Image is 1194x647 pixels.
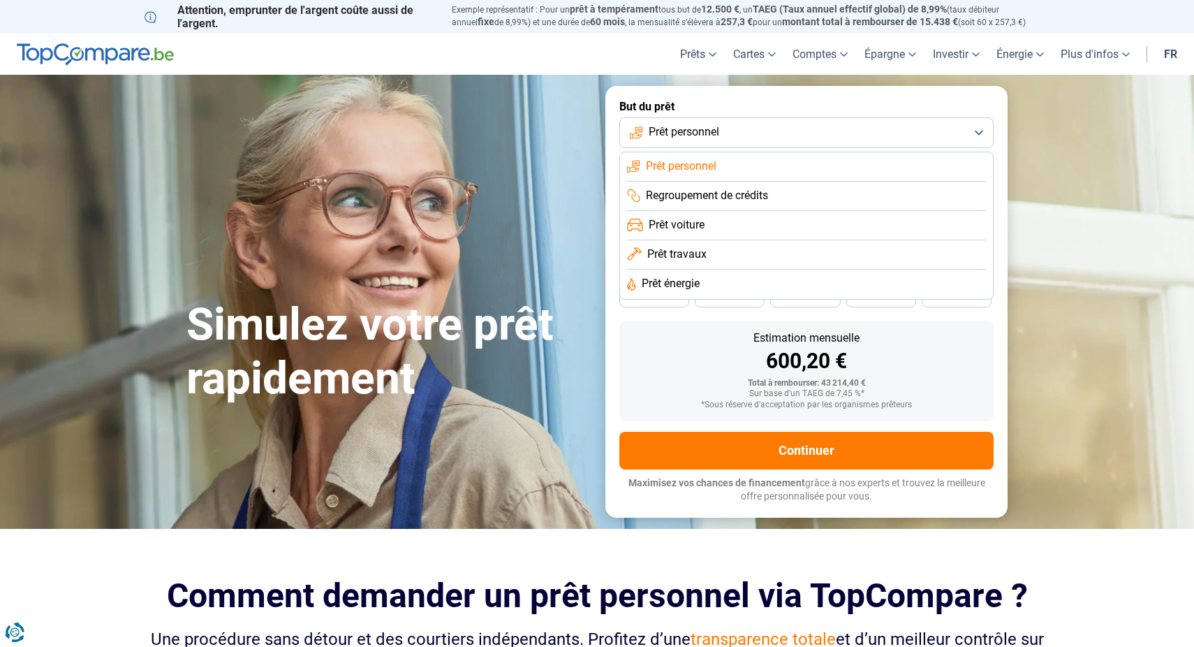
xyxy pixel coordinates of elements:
[145,576,1049,615] h2: Comment demander un prêt personnel via TopCompare ?
[17,43,174,66] img: TopCompare
[186,298,589,406] h1: Simulez votre prêt rapidement
[619,117,994,148] button: Prêt personnel
[856,34,924,75] a: Épargne
[701,3,739,15] span: 12.500 €
[866,293,897,301] span: 30 mois
[1156,34,1186,75] a: fr
[672,34,725,75] a: Prêts
[1052,34,1138,75] a: Plus d'infos
[988,34,1052,75] a: Énergie
[941,293,972,301] span: 24 mois
[631,333,982,344] div: Estimation mensuelle
[631,400,982,410] div: *Sous réserve d'acceptation par les organismes prêteurs
[649,124,719,140] span: Prêt personnel
[649,217,705,233] span: Prêt voiture
[784,34,856,75] a: Comptes
[924,34,988,75] a: Investir
[631,379,982,388] div: Total à rembourser: 43 214,40 €
[642,276,700,291] span: Prêt énergie
[753,3,947,15] span: TAEG (Taux annuel effectif global) de 8,99%
[570,3,658,15] span: prêt à tempérament
[631,351,982,372] div: 600,20 €
[619,477,994,504] p: grâce à nos experts et trouvez la meilleure offre personnalisée pour vous.
[782,16,958,27] span: montant total à rembourser de 15.438 €
[619,432,994,470] button: Continuer
[639,293,670,301] span: 48 mois
[647,247,707,262] span: Prêt travaux
[452,3,1049,29] p: Exemple représentatif : Pour un tous but de , un (taux débiteur annuel de 8,99%) et une durée de ...
[478,16,494,27] span: fixe
[646,159,716,174] span: Prêt personnel
[721,16,753,27] span: 257,3 €
[628,477,805,488] span: Maximisez vos chances de financement
[145,3,435,30] p: Attention, emprunter de l'argent coûte aussi de l'argent.
[714,293,745,301] span: 42 mois
[725,34,784,75] a: Cartes
[631,389,982,399] div: Sur base d'un TAEG de 7,45 %*
[790,293,820,301] span: 36 mois
[619,100,994,113] label: But du prêt
[646,188,768,203] span: Regroupement de crédits
[590,16,625,27] span: 60 mois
